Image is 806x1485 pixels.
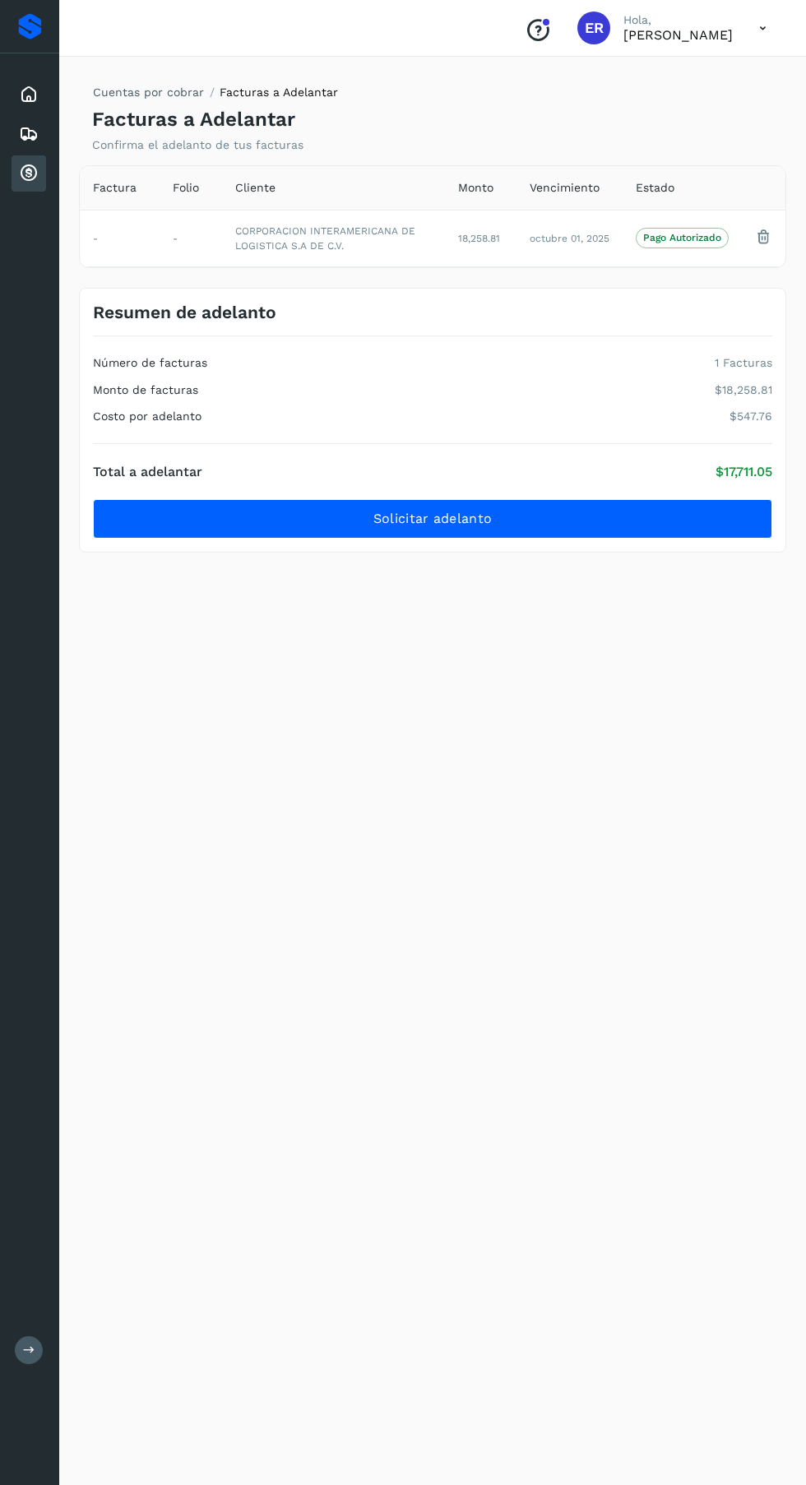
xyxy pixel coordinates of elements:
div: Embarques [12,116,46,152]
span: Solicitar adelanto [373,510,492,528]
td: - [160,210,222,266]
div: Cuentas por cobrar [12,155,46,192]
a: Cuentas por cobrar [93,86,204,99]
span: Monto [458,179,493,197]
nav: breadcrumb [92,84,338,108]
button: Solicitar adelanto [93,499,772,539]
span: Cliente [235,179,276,197]
div: Inicio [12,76,46,113]
td: - [80,210,160,266]
h4: Costo por adelanto [93,409,201,423]
h4: Número de facturas [93,356,207,370]
span: Vencimiento [530,179,600,197]
p: Hola, [623,13,733,27]
p: Confirma el adelanto de tus facturas [92,138,303,152]
p: $18,258.81 [715,383,772,397]
h3: Resumen de adelanto [93,302,276,322]
td: CORPORACION INTERAMERICANA DE LOGISTICA S.A DE C.V. [222,210,445,266]
span: octubre 01, 2025 [530,233,609,244]
span: Factura [93,179,137,197]
span: Estado [636,179,674,197]
h4: Monto de facturas [93,383,198,397]
p: Eduardo Reyes González [623,27,733,43]
p: $17,711.05 [716,464,772,479]
h4: Facturas a Adelantar [92,108,295,132]
span: Folio [173,179,199,197]
p: 1 Facturas [715,356,772,370]
h4: Total a adelantar [93,464,202,479]
p: $547.76 [730,409,772,423]
span: 18,258.81 [458,233,500,244]
span: Facturas a Adelantar [220,86,338,99]
p: Pago Autorizado [643,232,721,243]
